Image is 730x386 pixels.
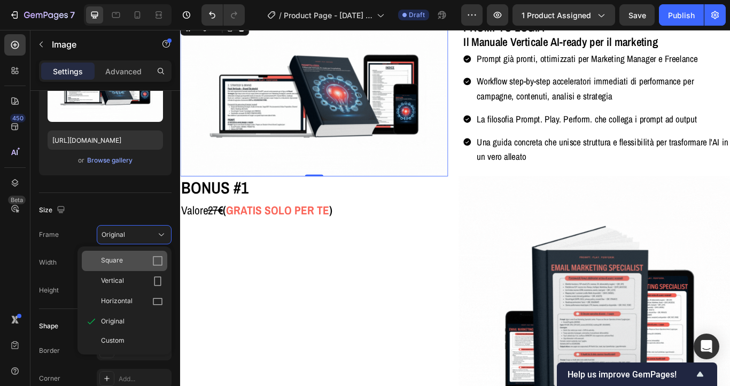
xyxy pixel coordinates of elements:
[10,114,26,122] div: 450
[1,201,315,220] p: Valore
[4,4,80,26] button: 7
[344,94,641,114] div: Rich Text Editor. Editing area: main
[101,336,125,345] span: Custom
[97,225,172,244] button: Original
[201,4,245,26] div: Undo/Redo
[39,374,60,383] div: Corner
[619,4,655,26] button: Save
[119,374,169,384] div: Add...
[101,296,133,307] span: Horizontal
[32,201,50,219] s: 27
[87,156,133,165] div: Browse gallery
[279,10,282,21] span: /
[52,38,143,51] p: Image
[78,154,84,167] span: or
[344,24,641,44] div: Rich Text Editor. Editing area: main
[87,155,133,166] button: Browse gallery
[346,52,599,84] span: Workflow step-by-step acceleratori immediati di performance per campagne, contenuti, analisi e st...
[39,285,59,295] label: Height
[694,334,719,359] div: Open Intercom Messenger
[44,201,50,219] strong: €
[346,123,639,155] span: Una guida concreta che unisce struttura e flessibilità per trasformare l'AI in un vero alleato
[101,316,125,326] span: Original
[568,369,694,380] span: Help us improve GemPages!
[668,10,695,21] div: Publish
[346,26,603,41] span: Prompt già pronti, ottimizzati per Marketing Manager e Freelance
[568,368,706,381] button: Show survey - Help us improve GemPages!
[180,30,730,386] iframe: Design area
[39,230,59,240] label: Frame
[101,276,124,287] span: Vertical
[522,10,591,21] span: 1 product assigned
[628,11,646,20] span: Save
[346,96,602,111] span: La filosofia Prompt. Play. Perform. che collega i prompt ad output
[39,203,67,218] div: Size
[39,346,60,356] div: Border
[53,66,83,77] p: Settings
[50,201,53,219] strong: (
[284,10,372,21] span: Product Page - [DATE] 16:51:47
[409,10,425,20] span: Draft
[344,50,641,87] div: Rich Text Editor. Editing area: main
[39,321,58,331] div: Shape
[105,66,142,77] p: Advanced
[101,256,123,266] span: Square
[8,196,26,204] div: Beta
[659,4,704,26] button: Publish
[70,9,75,21] p: 7
[39,258,57,267] label: Width
[102,230,125,240] span: Original
[48,130,163,150] input: https://example.com/image.jpg
[344,120,641,158] div: Rich Text Editor. Editing area: main
[174,201,177,219] strong: )
[53,201,174,219] strong: GRATIS SOLO PER TE
[512,4,615,26] button: 1 product assigned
